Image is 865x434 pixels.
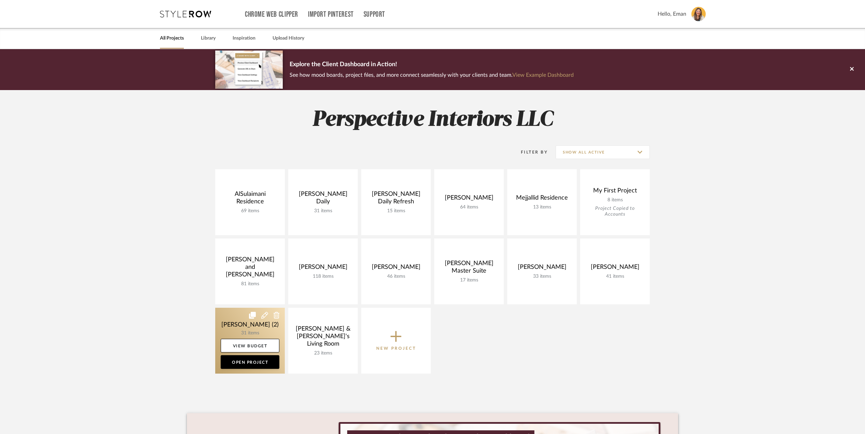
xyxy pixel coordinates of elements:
a: Library [201,34,216,43]
div: [PERSON_NAME] [440,194,498,204]
a: Import Pinterest [308,12,354,17]
div: 69 items [221,208,279,214]
a: Open Project [221,355,279,369]
div: Filter By [512,149,548,156]
div: 13 items [513,204,571,210]
div: 31 items [294,208,352,214]
div: 46 items [367,274,425,279]
div: 15 items [367,208,425,214]
a: Support [364,12,385,17]
div: [PERSON_NAME] Daily [294,190,352,208]
a: Inspiration [233,34,255,43]
div: [PERSON_NAME] & [PERSON_NAME]'s Living Room [294,325,352,350]
div: Project Copied to Accounts [586,206,644,217]
div: 23 items [294,350,352,356]
div: 64 items [440,204,498,210]
div: [PERSON_NAME] Daily Refresh [367,190,425,208]
div: [PERSON_NAME] [367,263,425,274]
h2: Perspective Interiors LLC [187,107,678,133]
a: Chrome Web Clipper [245,12,298,17]
div: [PERSON_NAME] and [PERSON_NAME] [221,256,279,281]
p: See how mood boards, project files, and more connect seamlessly with your clients and team. [290,70,574,80]
p: New Project [376,345,416,352]
button: New Project [361,308,431,374]
span: Hello, Eman [658,10,686,18]
div: 118 items [294,274,352,279]
div: [PERSON_NAME] [586,263,644,274]
div: [PERSON_NAME] [294,263,352,274]
a: Upload History [273,34,304,43]
div: 17 items [440,277,498,283]
div: AlSulaimani Residence [221,190,279,208]
div: Mejjallid Residence [513,194,571,204]
img: d5d033c5-7b12-40c2-a960-1ecee1989c38.png [215,50,283,88]
div: 33 items [513,274,571,279]
div: My First Project [586,187,644,197]
img: avatar [691,7,706,21]
a: View Example Dashboard [512,72,574,78]
div: 81 items [221,281,279,287]
div: [PERSON_NAME] [513,263,571,274]
div: 8 items [586,197,644,203]
p: Explore the Client Dashboard in Action! [290,59,574,70]
a: View Budget [221,339,279,352]
div: 41 items [586,274,644,279]
a: All Projects [160,34,184,43]
div: [PERSON_NAME] Master Suite [440,260,498,277]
